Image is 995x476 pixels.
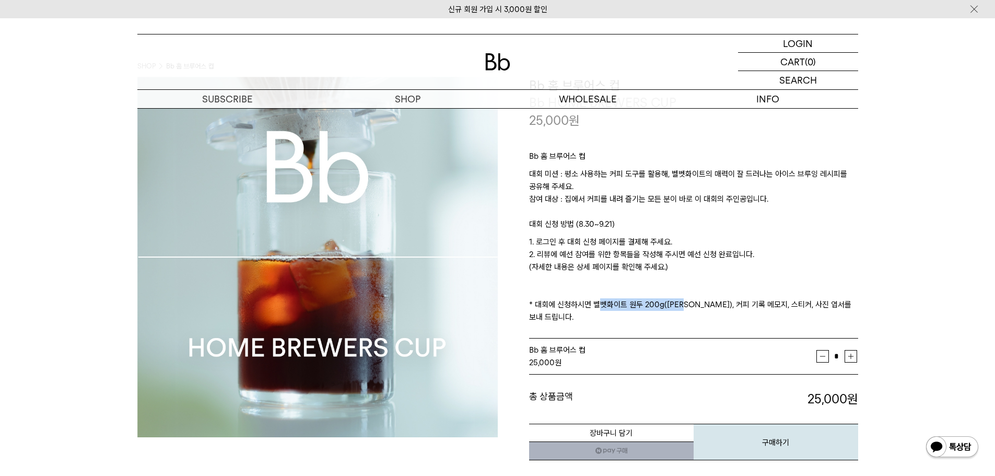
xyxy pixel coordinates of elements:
[780,53,805,71] p: CART
[807,391,858,407] strong: 25,000
[529,112,580,130] p: 25,000
[529,236,858,323] p: 1. 로그인 후 대회 신청 페이지를 결제해 주세요. 2. 리뷰에 예선 참여를 위한 항목들을 작성해 주시면 예선 신청 완료입니다. (자세한 내용은 상세 페이지를 확인해 주세요....
[783,34,813,52] p: LOGIN
[498,90,678,108] p: WHOLESALE
[738,53,858,71] a: CART (0)
[529,218,858,236] p: 대회 신청 방법 (8.30~9.21)
[137,77,498,437] img: Bb 홈 브루어스 컵
[318,90,498,108] a: SHOP
[805,53,816,71] p: (0)
[529,442,694,460] a: 새창
[529,356,816,369] div: 원
[529,358,555,367] strong: 25,000
[529,345,586,355] span: Bb 홈 브루어스 컵
[779,71,817,89] p: SEARCH
[925,435,979,460] img: 카카오톡 채널 1:1 채팅 버튼
[738,34,858,53] a: LOGIN
[529,168,858,218] p: 대회 미션 : 평소 사용하는 커피 도구를 활용해, 벨벳화이트의 매력이 잘 드러나는 아이스 브루잉 레시피를 공유해 주세요. 참여 대상 : 집에서 커피를 내려 즐기는 모든 분이 ...
[569,113,580,128] span: 원
[529,390,694,408] dt: 총 상품금액
[529,150,858,168] p: Bb 홈 브루어스 컵
[694,424,858,460] button: 구매하기
[529,424,694,442] button: 장바구니 담기
[137,90,318,108] a: SUBSCRIBE
[678,90,858,108] p: INFO
[845,350,857,363] button: 증가
[847,391,858,407] b: 원
[816,350,829,363] button: 감소
[485,53,510,71] img: 로고
[448,5,547,14] a: 신규 회원 가입 시 3,000원 할인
